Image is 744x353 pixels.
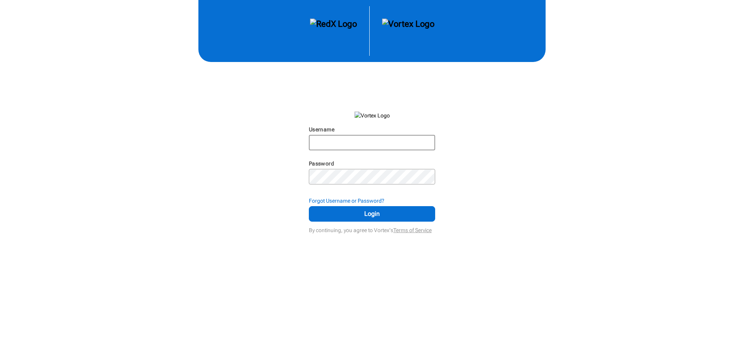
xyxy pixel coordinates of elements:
[309,197,435,205] div: Forgot Username or Password?
[382,19,434,43] img: Vortex Logo
[355,112,390,119] img: Vortex Logo
[393,227,432,233] a: Terms of Service
[319,209,425,219] span: Login
[309,206,435,222] button: Login
[309,160,334,167] label: Password
[309,126,334,133] label: Username
[309,223,435,234] div: By continuing, you agree to Vortex's
[310,19,357,43] img: RedX Logo
[309,198,384,204] strong: Forgot Username or Password?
